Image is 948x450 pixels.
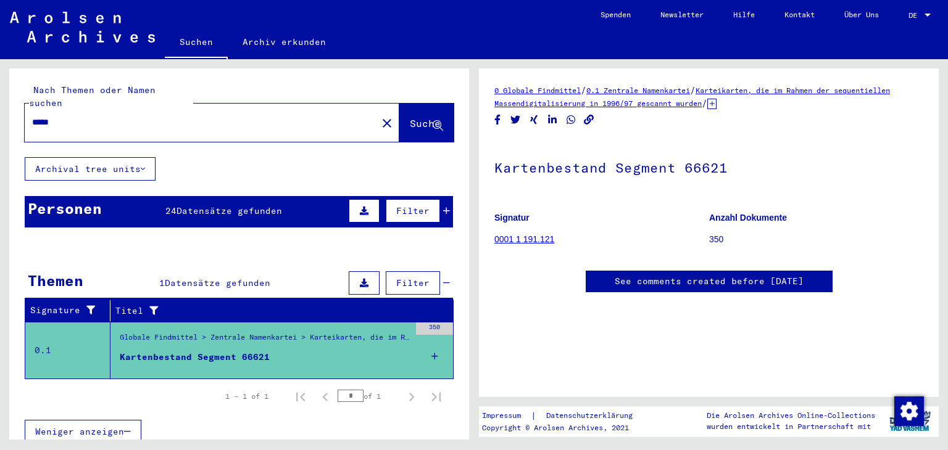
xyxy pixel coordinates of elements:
span: Datensätze gefunden [177,205,282,216]
p: Die Arolsen Archives Online-Collections [707,410,875,421]
button: Filter [386,199,440,223]
div: Signature [30,301,113,321]
span: Filter [396,277,430,288]
p: wurden entwickelt in Partnerschaft mit [707,421,875,432]
button: Clear [375,110,399,135]
span: Suche [410,117,441,129]
div: Personen [28,197,102,219]
span: Weniger anzeigen [35,426,124,437]
button: Last page [424,384,449,409]
img: Zustimmung ändern [894,396,924,426]
span: / [690,84,696,96]
button: Archival tree units [25,157,156,181]
span: 24 [165,205,177,216]
mat-label: Nach Themen oder Namen suchen [29,84,156,108]
a: 0 Globale Findmittel [494,86,581,95]
button: Suche [399,104,454,142]
button: Share on Facebook [491,112,504,128]
a: Datenschutzerklärung [536,409,647,422]
button: Weniger anzeigen [25,420,141,443]
div: Globale Findmittel > Zentrale Namenkartei > Karteikarten, die im Rahmen der sequentiellen Massend... [120,332,410,349]
button: Share on LinkedIn [546,112,559,128]
button: Share on Xing [528,112,541,128]
button: Share on WhatsApp [565,112,578,128]
span: DE [908,11,922,20]
button: Next page [399,384,424,409]
div: | [482,409,647,422]
span: Filter [396,205,430,216]
h1: Kartenbestand Segment 66621 [494,139,923,194]
b: Signatur [494,213,530,223]
button: Share on Twitter [509,112,522,128]
div: Kartenbestand Segment 66621 [120,351,270,364]
p: 350 [709,233,923,246]
a: Suchen [165,27,228,59]
a: 0001 1 191.121 [494,234,554,244]
button: Previous page [313,384,338,409]
b: Anzahl Dokumente [709,213,787,223]
mat-icon: close [380,116,394,131]
a: Impressum [482,409,531,422]
div: Signature [30,304,101,317]
div: Titel [115,301,441,321]
span: / [702,97,707,108]
img: Arolsen_neg.svg [10,12,155,43]
div: Zustimmung ändern [894,396,923,425]
a: 0.1 Zentrale Namenkartei [586,86,690,95]
span: / [581,84,586,96]
button: First page [288,384,313,409]
button: Copy link [583,112,596,128]
p: Copyright © Arolsen Archives, 2021 [482,422,647,433]
button: Filter [386,271,440,295]
a: See comments created before [DATE] [615,275,804,288]
img: yv_logo.png [887,406,933,436]
a: Archiv erkunden [228,27,341,57]
div: Titel [115,305,429,317]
